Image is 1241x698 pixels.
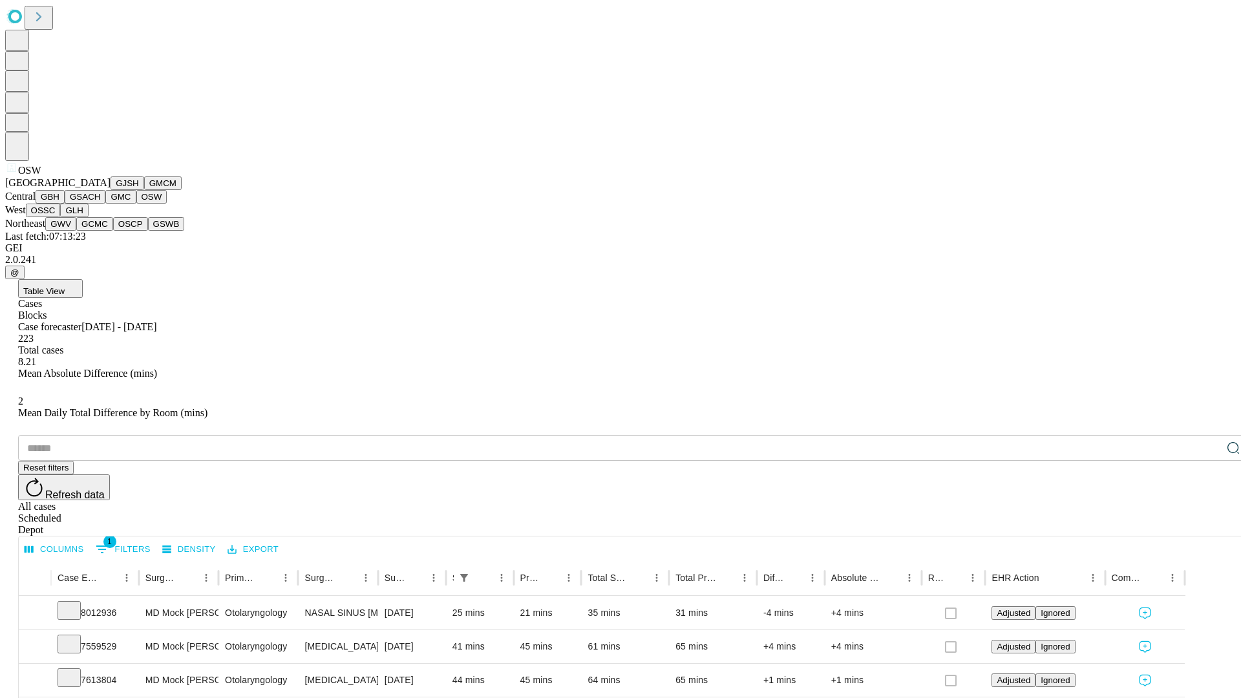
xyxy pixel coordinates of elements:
div: GEI [5,242,1236,254]
button: Sort [630,569,648,587]
button: Adjusted [992,606,1035,620]
div: Scheduled In Room Duration [452,573,454,583]
button: Menu [648,569,666,587]
span: Last fetch: 07:13:23 [5,231,86,242]
div: Comments [1112,573,1144,583]
div: EHR Action [992,573,1039,583]
div: Otolaryngology [225,597,292,629]
div: 35 mins [588,597,663,629]
span: [GEOGRAPHIC_DATA] [5,177,111,188]
span: Table View [23,286,65,296]
span: Mean Daily Total Difference by Room (mins) [18,407,207,418]
span: Adjusted [997,608,1030,618]
div: Surgery Name [304,573,337,583]
button: Show filters [92,539,154,560]
span: Reset filters [23,463,69,472]
button: Menu [803,569,822,587]
div: 44 mins [452,664,507,697]
span: Northeast [5,218,45,229]
button: OSW [136,190,167,204]
button: Refresh data [18,474,110,500]
span: Ignored [1041,675,1070,685]
div: NASAL SINUS [MEDICAL_DATA] CONTROL NASAL SINUS HEMORRHAGE [304,597,371,629]
button: Sort [179,569,197,587]
div: -4 mins [763,597,818,629]
button: Ignored [1035,606,1075,620]
div: Otolaryngology [225,664,292,697]
button: Menu [493,569,511,587]
div: Total Scheduled Duration [588,573,628,583]
button: Ignored [1035,673,1075,687]
button: Sort [100,569,118,587]
button: Select columns [21,540,87,560]
div: 31 mins [675,597,750,629]
span: Total cases [18,344,63,355]
div: [DATE] [385,597,440,629]
div: [DATE] [385,664,440,697]
button: GWV [45,217,76,231]
div: 7613804 [58,664,133,697]
span: OSW [18,165,41,176]
div: 21 mins [520,597,575,629]
button: Density [159,540,219,560]
button: Show filters [455,569,473,587]
button: Sort [339,569,357,587]
span: @ [10,268,19,277]
button: GCMC [76,217,113,231]
button: Sort [1145,569,1163,587]
div: Otolaryngology [225,630,292,663]
div: 45 mins [520,664,575,697]
button: OSCP [113,217,148,231]
span: 223 [18,333,34,344]
div: 64 mins [588,664,663,697]
button: Table View [18,279,83,298]
button: GMCM [144,176,182,190]
button: GJSH [111,176,144,190]
div: [DATE] [385,630,440,663]
button: Menu [900,569,918,587]
div: [MEDICAL_DATA] UNDER AGE [DEMOGRAPHIC_DATA] [304,664,371,697]
div: +4 mins [831,630,915,663]
button: Menu [736,569,754,587]
div: +1 mins [831,664,915,697]
span: 1 [103,535,116,548]
div: MD Mock [PERSON_NAME] [145,597,212,629]
button: Expand [25,670,45,692]
div: Resolved in EHR [928,573,945,583]
button: Expand [25,636,45,659]
div: Case Epic Id [58,573,98,583]
button: Adjusted [992,640,1035,653]
div: Absolute Difference [831,573,881,583]
button: Menu [560,569,578,587]
div: MD Mock [PERSON_NAME] [145,664,212,697]
span: Refresh data [45,489,105,500]
span: 8.21 [18,356,36,367]
button: Sort [474,569,493,587]
div: 1 active filter [455,569,473,587]
div: +1 mins [763,664,818,697]
button: GSWB [148,217,185,231]
button: Sort [882,569,900,587]
button: Ignored [1035,640,1075,653]
button: GMC [105,190,136,204]
span: Adjusted [997,642,1030,651]
div: Primary Service [225,573,257,583]
div: Surgery Date [385,573,405,583]
div: Predicted In Room Duration [520,573,541,583]
button: Sort [407,569,425,587]
button: Sort [1041,569,1059,587]
span: [DATE] - [DATE] [81,321,156,332]
button: GLH [60,204,88,217]
span: Case forecaster [18,321,81,332]
button: Export [224,540,282,560]
button: Menu [277,569,295,587]
button: Menu [118,569,136,587]
button: OSSC [26,204,61,217]
div: +4 mins [763,630,818,663]
div: 45 mins [520,630,575,663]
button: Expand [25,602,45,625]
button: Menu [425,569,443,587]
div: 8012936 [58,597,133,629]
button: Sort [785,569,803,587]
button: Menu [197,569,215,587]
